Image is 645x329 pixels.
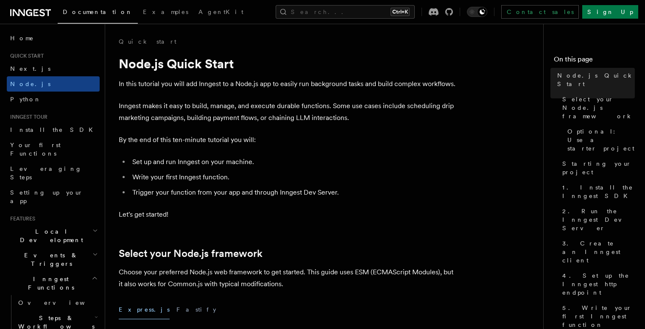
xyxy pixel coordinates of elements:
a: Setting up your app [7,185,100,209]
a: Examples [138,3,193,23]
span: Home [10,34,34,42]
span: Next.js [10,65,50,72]
a: Next.js [7,61,100,76]
span: Inngest Functions [7,275,92,292]
button: Express.js [119,300,170,319]
a: Documentation [58,3,138,24]
p: Inngest makes it easy to build, manage, and execute durable functions. Some use cases include sch... [119,100,458,124]
a: Optional: Use a starter project [564,124,635,156]
span: Select your Node.js framework [562,95,635,120]
span: Install the SDK [10,126,98,133]
a: Your first Functions [7,137,100,161]
button: Local Development [7,224,100,248]
span: 4. Set up the Inngest http endpoint [562,271,635,297]
li: Trigger your function from your app and through Inngest Dev Server. [130,187,458,198]
a: 2. Run the Inngest Dev Server [559,204,635,236]
p: By the end of this ten-minute tutorial you will: [119,134,458,146]
a: 3. Create an Inngest client [559,236,635,268]
p: Choose your preferred Node.js web framework to get started. This guide uses ESM (ECMAScript Modul... [119,266,458,290]
p: In this tutorial you will add Inngest to a Node.js app to easily run background tasks and build c... [119,78,458,90]
span: Python [10,96,41,103]
a: Node.js Quick Start [554,68,635,92]
span: Leveraging Steps [10,165,82,181]
span: Overview [18,299,106,306]
button: Inngest Functions [7,271,100,295]
span: Setting up your app [10,189,83,204]
a: Python [7,92,100,107]
span: 2. Run the Inngest Dev Server [562,207,635,232]
a: Select your Node.js framework [119,248,262,259]
span: Features [7,215,35,222]
span: Optional: Use a starter project [567,127,635,153]
span: Events & Triggers [7,251,92,268]
button: Fastify [176,300,216,319]
span: Starting your project [562,159,635,176]
a: Select your Node.js framework [559,92,635,124]
span: Node.js Quick Start [557,71,635,88]
span: Inngest tour [7,114,47,120]
li: Set up and run Inngest on your machine. [130,156,458,168]
span: Node.js [10,81,50,87]
span: 1. Install the Inngest SDK [562,183,635,200]
a: 4. Set up the Inngest http endpoint [559,268,635,300]
button: Search...Ctrl+K [276,5,415,19]
p: Let's get started! [119,209,458,220]
a: Home [7,31,100,46]
kbd: Ctrl+K [391,8,410,16]
a: Sign Up [582,5,638,19]
a: Starting your project [559,156,635,180]
h1: Node.js Quick Start [119,56,458,71]
a: AgentKit [193,3,249,23]
span: 5. Write your first Inngest function [562,304,635,329]
span: Examples [143,8,188,15]
a: Node.js [7,76,100,92]
a: Overview [15,295,100,310]
span: AgentKit [198,8,243,15]
button: Toggle dark mode [467,7,487,17]
a: Install the SDK [7,122,100,137]
li: Write your first Inngest function. [130,171,458,183]
span: Documentation [63,8,133,15]
span: Your first Functions [10,142,61,157]
a: 1. Install the Inngest SDK [559,180,635,204]
a: Quick start [119,37,176,46]
span: Quick start [7,53,44,59]
h4: On this page [554,54,635,68]
button: Events & Triggers [7,248,100,271]
a: Leveraging Steps [7,161,100,185]
span: Local Development [7,227,92,244]
a: Contact sales [501,5,579,19]
span: 3. Create an Inngest client [562,239,635,265]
